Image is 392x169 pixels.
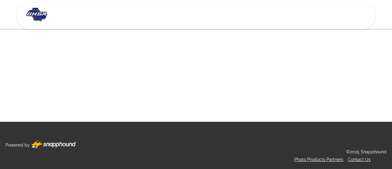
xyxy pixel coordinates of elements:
[346,148,386,156] p: ©2025 Snapphound
[26,8,48,21] img: Snapphound Logo
[6,141,30,149] p: Powered by
[294,157,343,162] a: Photo Products Partners
[31,140,76,148] img: Footer
[348,157,371,162] a: Contact Us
